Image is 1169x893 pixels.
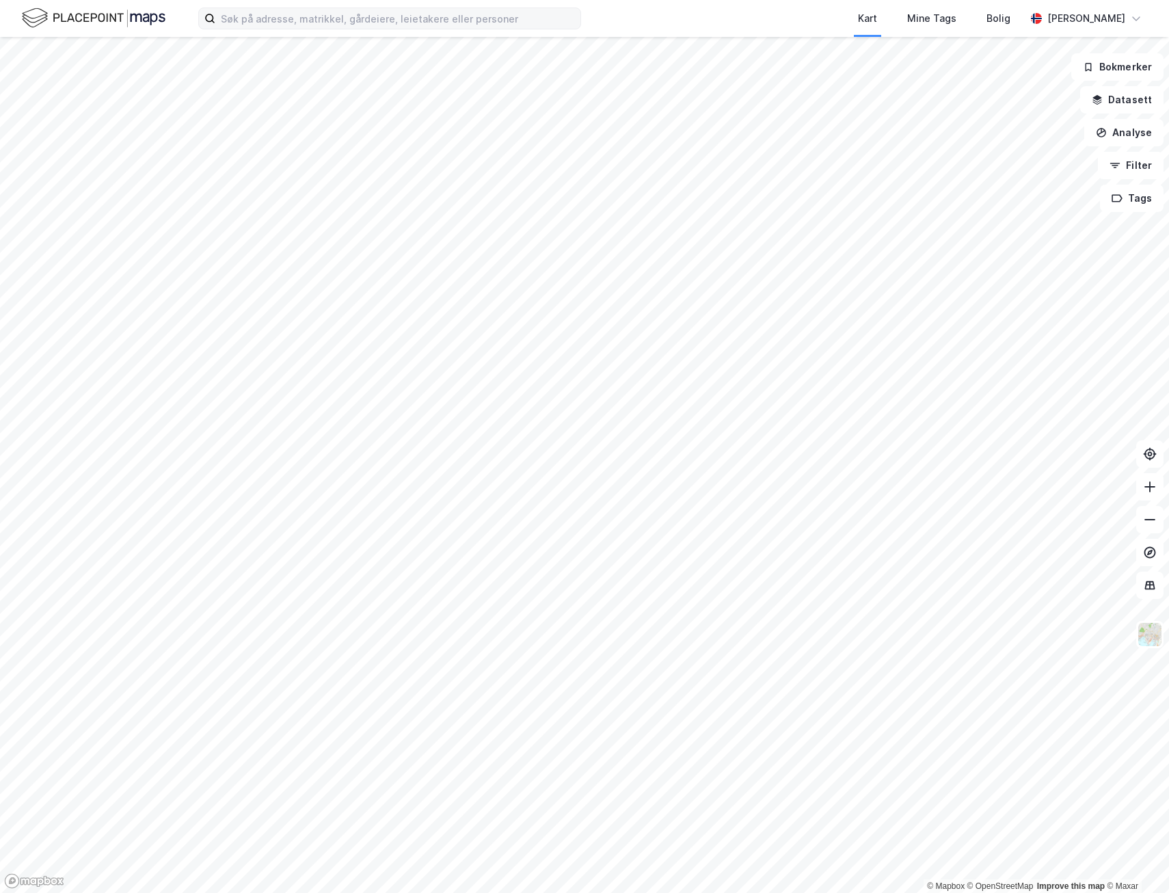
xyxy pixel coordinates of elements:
[858,10,877,27] div: Kart
[22,6,165,30] img: logo.f888ab2527a4732fd821a326f86c7f29.svg
[907,10,956,27] div: Mine Tags
[1047,10,1125,27] div: [PERSON_NAME]
[1101,827,1169,893] iframe: Chat Widget
[215,8,580,29] input: Søk på adresse, matrikkel, gårdeiere, leietakere eller personer
[986,10,1010,27] div: Bolig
